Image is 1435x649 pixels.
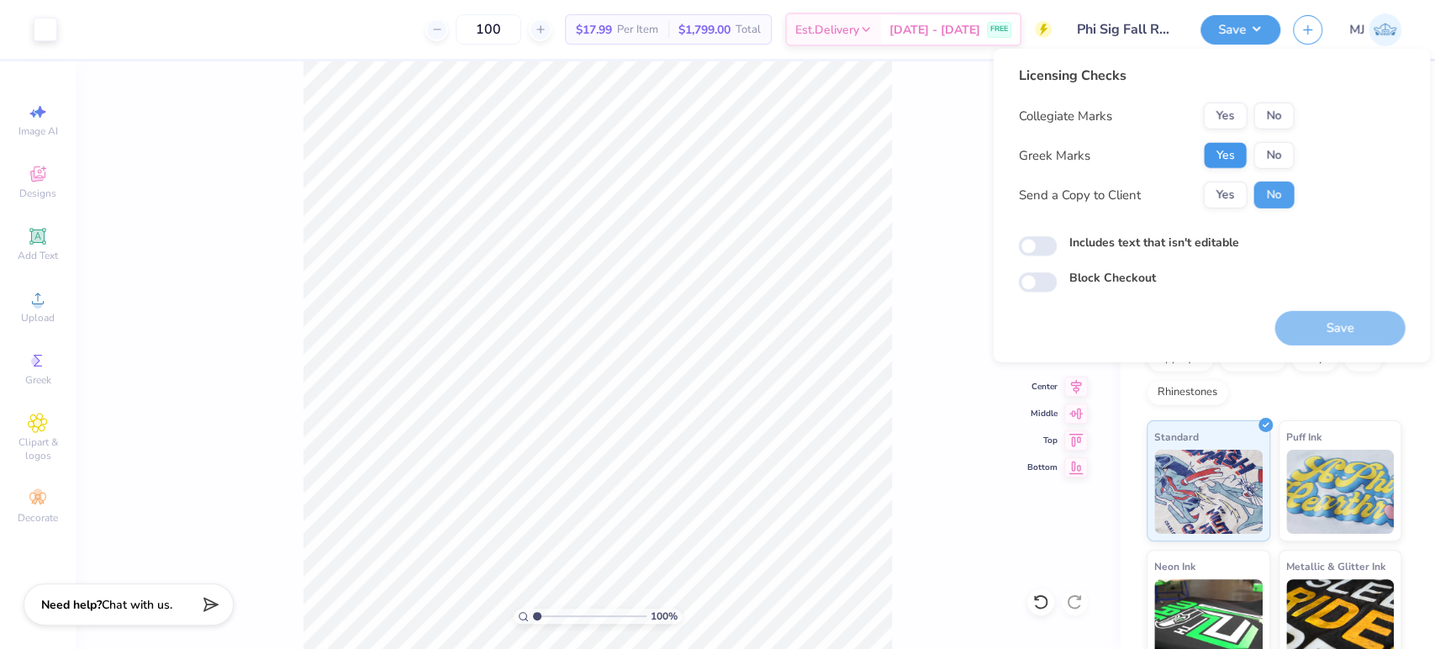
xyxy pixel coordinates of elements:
a: MJ [1349,13,1401,46]
button: No [1253,182,1294,208]
button: No [1253,103,1294,129]
span: Standard [1154,428,1199,446]
span: Metallic & Glitter Ink [1286,557,1385,575]
span: Decorate [18,511,58,525]
label: Includes text that isn't editable [1068,234,1238,251]
div: Licensing Checks [1018,66,1294,86]
img: Mark Joshua Mullasgo [1369,13,1401,46]
span: Per Item [617,21,658,39]
div: Greek Marks [1018,146,1089,166]
button: Yes [1203,103,1247,129]
div: Send a Copy to Client [1018,186,1140,205]
span: Add Text [18,249,58,262]
button: Yes [1203,142,1247,169]
span: Image AI [18,124,58,138]
input: – – [456,14,521,45]
span: Upload [21,311,55,324]
span: Center [1027,381,1058,393]
span: Clipart & logos [8,435,67,462]
span: Middle [1027,408,1058,419]
span: Bottom [1027,462,1058,473]
span: $17.99 [576,21,612,39]
div: Collegiate Marks [1018,107,1111,126]
span: MJ [1349,20,1364,40]
span: Chat with us. [102,597,172,613]
span: $1,799.00 [678,21,731,39]
span: Neon Ink [1154,557,1195,575]
span: Top [1027,435,1058,446]
strong: Need help? [41,597,102,613]
span: FREE [990,24,1008,35]
button: No [1253,142,1294,169]
img: Puff Ink [1286,450,1395,534]
label: Block Checkout [1068,269,1155,287]
span: Designs [19,187,56,200]
span: Total [736,21,761,39]
span: 100 % [651,609,678,624]
img: Standard [1154,450,1263,534]
span: [DATE] - [DATE] [889,21,980,39]
div: Rhinestones [1147,380,1228,405]
button: Save [1200,15,1280,45]
span: Est. Delivery [795,21,859,39]
span: Puff Ink [1286,428,1322,446]
input: Untitled Design [1064,13,1188,46]
button: Yes [1203,182,1247,208]
span: Greek [25,373,51,387]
